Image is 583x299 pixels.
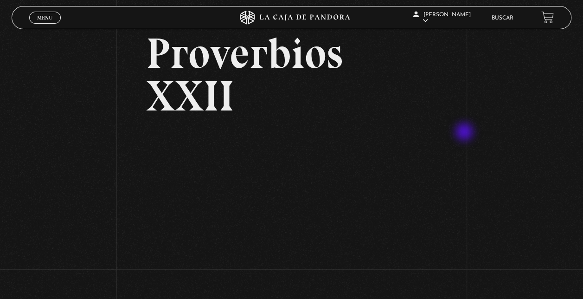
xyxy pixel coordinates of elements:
[492,15,513,21] a: Buscar
[541,11,554,24] a: View your shopping cart
[413,12,470,24] span: [PERSON_NAME]
[146,131,437,295] iframe: Dailymotion video player – CENTINELAS 23-7 - PROVERIOS 22
[34,23,56,29] span: Cerrar
[37,15,52,20] span: Menu
[146,32,437,117] h2: Proverbios XXII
